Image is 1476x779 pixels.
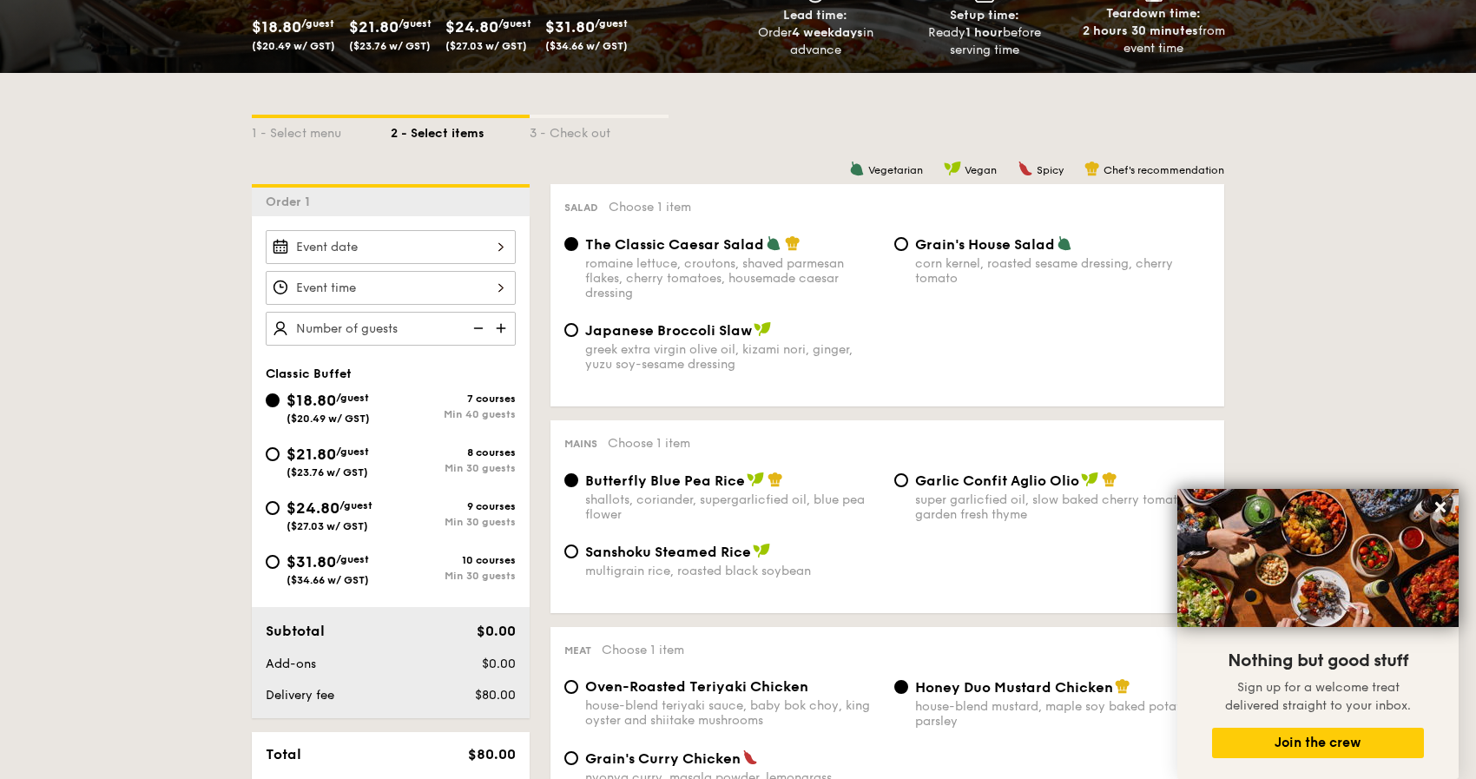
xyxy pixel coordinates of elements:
img: icon-chef-hat.a58ddaea.svg [1115,678,1130,694]
input: Honey Duo Mustard Chickenhouse-blend mustard, maple soy baked potato, parsley [894,680,908,694]
div: super garlicfied oil, slow baked cherry tomatoes, garden fresh thyme [915,492,1210,522]
input: Grain's Curry Chickennyonya curry, masala powder, lemongrass [564,751,578,765]
span: Sign up for a welcome treat delivered straight to your inbox. [1225,680,1411,713]
span: Vegan [965,164,997,176]
span: Oven-Roasted Teriyaki Chicken [585,678,808,695]
span: Add-ons [266,657,316,671]
div: greek extra virgin olive oil, kizami nori, ginger, yuzu soy-sesame dressing [585,342,880,372]
span: Sanshoku Steamed Rice [585,544,751,560]
img: icon-chef-hat.a58ddaea.svg [1102,472,1117,487]
div: 3 - Check out [530,118,669,142]
span: Honey Duo Mustard Chicken [915,679,1113,696]
span: Teardown time: [1106,6,1201,21]
span: Order 1 [266,195,317,209]
span: /guest [336,392,369,404]
div: Order in advance [738,24,893,59]
input: Event date [266,230,516,264]
input: $21.80/guest($23.76 w/ GST)8 coursesMin 30 guests [266,447,280,461]
input: $31.80/guest($34.66 w/ GST)10 coursesMin 30 guests [266,555,280,569]
input: Grain's House Saladcorn kernel, roasted sesame dressing, cherry tomato [894,237,908,251]
span: Choose 1 item [609,200,691,215]
span: /guest [595,17,628,30]
span: $31.80 [287,552,336,571]
input: Event time [266,271,516,305]
span: $80.00 [475,688,516,703]
div: Min 40 guests [391,408,516,420]
span: /guest [336,553,369,565]
div: 8 courses [391,446,516,459]
span: ($27.03 w/ GST) [445,40,527,52]
button: Join the crew [1212,728,1424,758]
span: /guest [339,499,372,512]
img: icon-vegetarian.fe4039eb.svg [1057,235,1072,251]
span: /guest [498,17,531,30]
input: $24.80/guest($27.03 w/ GST)9 coursesMin 30 guests [266,501,280,515]
div: house-blend teriyaki sauce, baby bok choy, king oyster and shiitake mushrooms [585,698,880,728]
input: $18.80/guest($20.49 w/ GST)7 coursesMin 40 guests [266,393,280,407]
span: ($34.66 w/ GST) [287,574,369,586]
span: $21.80 [287,445,336,464]
img: icon-vegan.f8ff3823.svg [1081,472,1098,487]
span: Meat [564,644,591,657]
span: Salad [564,201,598,214]
span: Garlic Confit Aglio Olio [915,472,1079,489]
span: Grain's Curry Chicken [585,750,741,767]
div: 2 - Select items [391,118,530,142]
img: icon-chef-hat.a58ddaea.svg [1084,161,1100,176]
img: icon-spicy.37a8142b.svg [742,749,758,765]
span: Subtotal [266,623,325,639]
input: Sanshoku Steamed Ricemultigrain rice, roasted black soybean [564,545,578,558]
img: icon-vegan.f8ff3823.svg [753,543,770,558]
span: ($20.49 w/ GST) [287,413,370,425]
span: Choose 1 item [608,436,690,451]
span: Nothing but good stuff [1228,650,1408,671]
span: Mains [564,438,597,450]
div: shallots, coriander, supergarlicfied oil, blue pea flower [585,492,880,522]
div: Min 30 guests [391,462,516,474]
span: Classic Buffet [266,366,352,381]
img: icon-vegan.f8ff3823.svg [747,472,764,487]
span: $21.80 [349,17,399,36]
div: Ready before serving time [907,24,1063,59]
button: Close [1427,493,1454,521]
input: Japanese Broccoli Slawgreek extra virgin olive oil, kizami nori, ginger, yuzu soy-sesame dressing [564,323,578,337]
img: icon-vegan.f8ff3823.svg [944,161,961,176]
span: ($23.76 w/ GST) [287,466,368,479]
span: Choose 1 item [602,643,684,657]
span: Japanese Broccoli Slaw [585,322,752,339]
input: Butterfly Blue Pea Riceshallots, coriander, supergarlicfied oil, blue pea flower [564,473,578,487]
img: DSC07876-Edit02-Large.jpeg [1177,489,1459,627]
span: ($27.03 w/ GST) [287,520,368,532]
div: 9 courses [391,500,516,512]
div: romaine lettuce, croutons, shaved parmesan flakes, cherry tomatoes, housemade caesar dressing [585,256,880,300]
div: house-blend mustard, maple soy baked potato, parsley [915,699,1210,729]
span: $0.00 [477,623,516,639]
span: Grain's House Salad [915,236,1055,253]
input: The Classic Caesar Saladromaine lettuce, croutons, shaved parmesan flakes, cherry tomatoes, house... [564,237,578,251]
strong: 4 weekdays [792,25,863,40]
span: Spicy [1037,164,1064,176]
div: corn kernel, roasted sesame dressing, cherry tomato [915,256,1210,286]
img: icon-vegetarian.fe4039eb.svg [766,235,781,251]
div: Min 30 guests [391,570,516,582]
span: Lead time: [783,8,847,23]
input: Garlic Confit Aglio Oliosuper garlicfied oil, slow baked cherry tomatoes, garden fresh thyme [894,473,908,487]
span: $80.00 [468,746,516,762]
img: icon-spicy.37a8142b.svg [1018,161,1033,176]
div: 10 courses [391,554,516,566]
span: $18.80 [252,17,301,36]
span: ($34.66 w/ GST) [545,40,628,52]
span: $0.00 [482,657,516,671]
span: The Classic Caesar Salad [585,236,764,253]
span: Butterfly Blue Pea Rice [585,472,745,489]
span: /guest [399,17,432,30]
span: ($23.76 w/ GST) [349,40,431,52]
span: $18.80 [287,391,336,410]
img: icon-reduce.1d2dbef1.svg [464,312,490,345]
span: Total [266,746,301,762]
span: Delivery fee [266,688,334,703]
div: 7 courses [391,393,516,405]
div: from event time [1076,23,1231,57]
strong: 2 hours 30 minutes [1083,23,1198,38]
span: Vegetarian [868,164,923,176]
